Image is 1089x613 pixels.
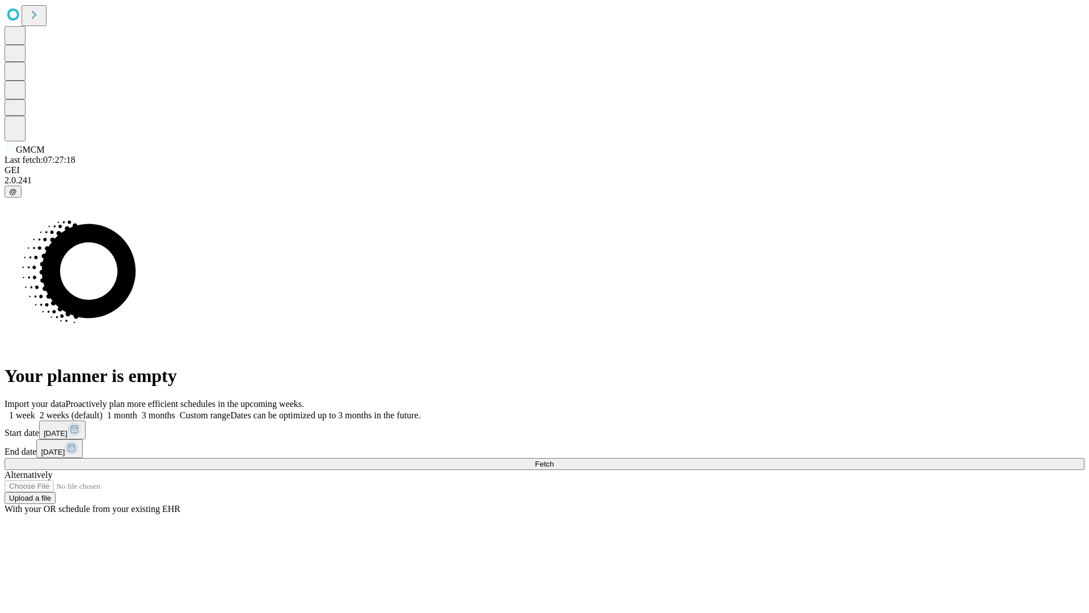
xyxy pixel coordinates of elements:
[180,410,230,420] span: Custom range
[5,399,66,409] span: Import your data
[5,470,52,480] span: Alternatively
[40,410,103,420] span: 2 weeks (default)
[39,421,86,439] button: [DATE]
[5,421,1084,439] div: Start date
[5,165,1084,175] div: GEI
[5,155,75,165] span: Last fetch: 07:27:18
[44,429,67,438] span: [DATE]
[66,399,304,409] span: Proactively plan more efficient schedules in the upcoming weeks.
[5,366,1084,387] h1: Your planner is empty
[5,492,56,504] button: Upload a file
[142,410,175,420] span: 3 months
[535,460,554,468] span: Fetch
[230,410,420,420] span: Dates can be optimized up to 3 months in the future.
[5,175,1084,186] div: 2.0.241
[5,186,22,198] button: @
[36,439,83,458] button: [DATE]
[5,458,1084,470] button: Fetch
[107,410,137,420] span: 1 month
[9,410,35,420] span: 1 week
[16,145,45,154] span: GMCM
[5,504,180,514] span: With your OR schedule from your existing EHR
[5,439,1084,458] div: End date
[41,448,65,456] span: [DATE]
[9,187,17,196] span: @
